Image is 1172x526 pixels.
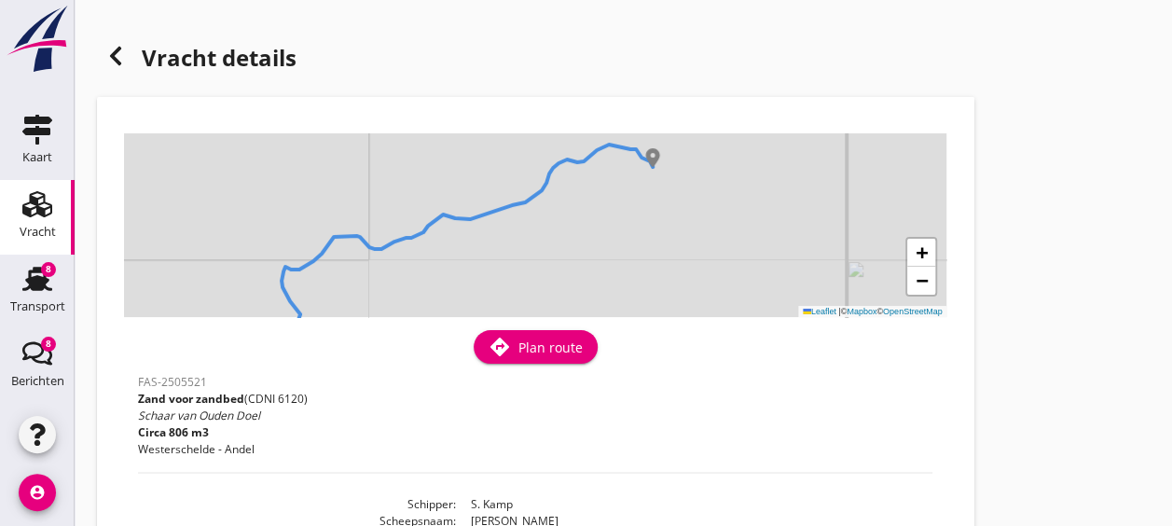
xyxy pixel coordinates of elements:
[97,37,296,82] h1: Vracht details
[798,306,947,318] div: © ©
[847,307,876,316] a: Mapbox
[10,300,65,312] div: Transport
[474,330,598,364] button: Plan route
[20,226,56,238] div: Vracht
[138,408,260,423] span: Schaar van Ouden Doel
[138,496,456,513] dt: Schipper
[916,241,928,264] span: +
[19,474,56,511] i: account_circle
[22,151,52,163] div: Kaart
[138,441,308,458] p: Westerschelde - Andel
[138,374,207,390] span: FAS-2505521
[456,496,932,513] dd: S. Kamp
[489,336,511,358] i: directions
[489,336,583,358] div: Plan route
[138,424,308,441] p: Circa 806 m3
[643,148,662,167] img: Marker
[41,262,56,277] div: 8
[907,239,935,267] a: Zoom in
[138,391,308,408] p: (CDNI 6120)
[4,5,71,74] img: logo-small.a267ee39.svg
[916,269,928,292] span: −
[838,307,840,316] span: |
[11,375,64,387] div: Berichten
[138,391,244,407] span: Zand voor zandbed
[907,267,935,295] a: Zoom out
[41,337,56,352] div: 8
[803,307,836,316] a: Leaflet
[883,307,943,316] a: OpenStreetMap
